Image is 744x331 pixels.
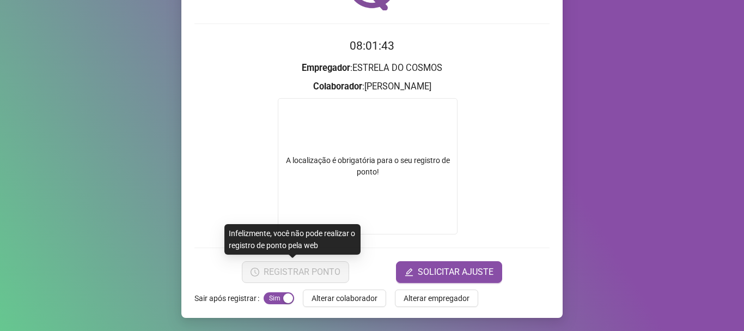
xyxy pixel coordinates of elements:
span: SOLICITAR AJUSTE [418,266,493,279]
h3: : [PERSON_NAME] [194,80,550,94]
time: 08:01:43 [350,39,394,52]
div: Infelizmente, você não pode realizar o registro de ponto pela web [224,224,361,255]
button: Alterar empregador [395,290,478,307]
span: Alterar empregador [404,292,469,304]
strong: Colaborador [313,81,362,92]
span: Alterar colaborador [312,292,377,304]
button: Alterar colaborador [303,290,386,307]
div: A localização é obrigatória para o seu registro de ponto! [278,155,457,178]
button: REGISTRAR PONTO [242,261,349,283]
button: editSOLICITAR AJUSTE [396,261,502,283]
label: Sair após registrar [194,290,264,307]
strong: Empregador [302,63,350,73]
span: edit [405,268,413,276]
h3: : ESTRELA DO COSMOS [194,61,550,75]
